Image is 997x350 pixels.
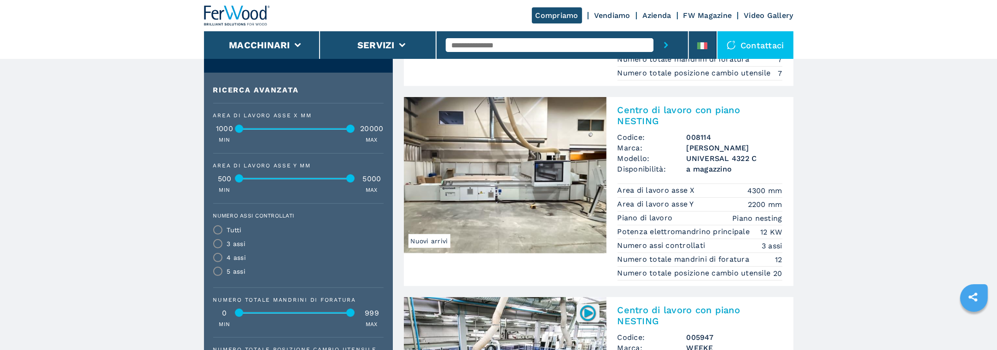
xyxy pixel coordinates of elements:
span: a magazzino [687,164,782,174]
h2: Centro di lavoro con piano NESTING [618,304,782,327]
img: Centro di lavoro con piano NESTING MORBIDELLI UNIVERSAL 4322 C [404,97,606,253]
div: 0 [213,310,236,317]
button: Servizi [357,40,395,51]
p: MAX [366,321,378,328]
div: 1000 [213,125,236,132]
div: Area di lavoro asse Y mm [213,163,384,168]
em: 12 [775,254,782,265]
div: 3 assi [227,241,246,247]
img: Ferwood [204,6,270,26]
p: MAX [366,186,378,194]
span: Nuovi arrivi [408,234,450,248]
div: 5 assi [227,268,246,275]
em: 2200 mm [748,199,782,210]
div: 4 assi [227,254,246,261]
p: Numero totale posizione cambio utensile [618,268,773,278]
h3: 005947 [687,332,782,343]
em: 12 KW [760,227,782,237]
p: Area di lavoro asse X [618,185,698,195]
p: Area di lavoro asse Y [618,199,697,209]
a: FW Magazine [683,11,732,20]
label: Numero assi controllati [213,213,378,218]
div: Area di lavoro asse X mm [213,113,384,118]
img: 005947 [579,304,597,322]
h2: Centro di lavoro con piano NESTING [618,104,782,126]
p: Numero assi controllati [618,241,708,251]
button: Macchinari [229,40,290,51]
a: Video Gallery [744,11,793,20]
div: Tutti [227,227,242,233]
h3: [PERSON_NAME] [687,143,782,153]
em: 3 assi [762,241,782,251]
a: Compriamo [532,7,582,23]
div: Ricerca Avanzata [213,86,384,94]
em: 20 [773,268,782,279]
div: 999 [361,310,384,317]
p: Numero totale posizione cambio utensile [618,68,773,78]
p: MIN [219,321,230,328]
span: Marca: [618,143,687,153]
div: 500 [213,175,236,183]
a: Vendiamo [594,11,630,20]
span: Codice: [618,132,687,143]
a: Centro di lavoro con piano NESTING MORBIDELLI UNIVERSAL 4322 CNuovi arriviCentro di lavoro con pi... [404,97,793,286]
div: Numero totale mandrini di foratura [213,297,384,303]
h3: 008114 [687,132,782,143]
em: 7 [778,54,782,65]
div: Contattaci [717,31,793,59]
em: Piano nesting [732,213,782,224]
a: Azienda [642,11,671,20]
em: 4300 mm [747,185,782,196]
a: sharethis [962,286,985,309]
div: 5000 [361,175,384,183]
p: MAX [366,136,378,144]
span: Modello: [618,153,687,164]
h3: UNIVERSAL 4322 C [687,153,782,164]
button: submit-button [653,31,679,59]
p: Numero totale mandrini di foratura [618,254,752,264]
img: Contattaci [727,40,736,50]
span: Disponibilità: [618,164,687,174]
div: 20000 [360,125,383,132]
span: Codice: [618,332,687,343]
p: Numero totale mandrini di foratura [618,54,752,64]
p: Piano di lavoro [618,213,675,223]
em: 7 [778,68,782,79]
iframe: Chat [958,309,990,343]
p: Potenza elettromandrino principale [618,227,752,237]
p: MIN [219,136,230,144]
p: MIN [219,186,230,194]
